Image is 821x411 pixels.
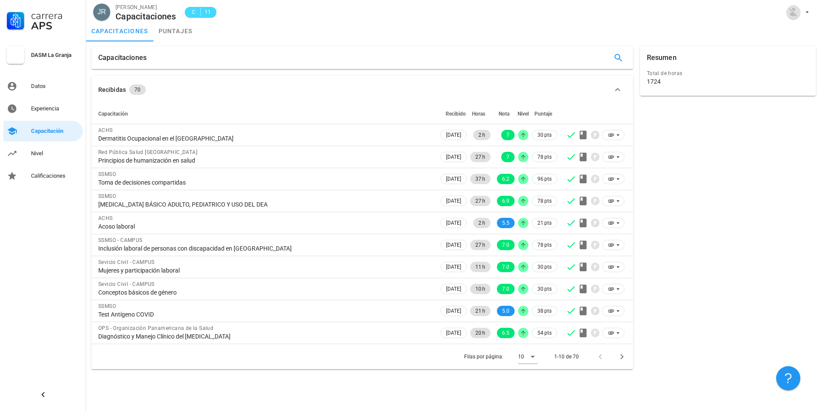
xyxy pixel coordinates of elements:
[204,8,211,16] span: 11
[439,104,468,124] th: Recibido
[98,127,113,133] span: ACHS
[475,152,485,162] span: 27 h
[98,135,432,142] div: Dermatitis Ocupacional en el [GEOGRAPHIC_DATA]
[98,237,143,243] span: SSMSO - CAMPUS
[502,284,509,294] span: 7.0
[446,196,461,206] span: [DATE]
[475,196,485,206] span: 27 h
[91,76,633,104] button: Recibidas 70
[116,3,176,12] div: [PERSON_NAME]
[93,3,110,21] div: avatar
[98,333,432,340] div: Diagnóstico y Manejo Clínico del [MEDICAL_DATA]
[475,306,485,316] span: 21 h
[98,215,113,221] span: ACHS
[446,328,461,338] span: [DATE]
[98,325,213,331] span: OPS - Organización Panamericana de la Salud
[537,131,552,139] span: 30 pts
[31,128,79,135] div: Capacitación
[502,262,509,272] span: 7.0
[492,104,516,124] th: Nota
[98,171,116,177] span: SSMSO
[190,8,197,16] span: C
[446,111,466,117] span: Recibido
[31,83,79,90] div: Datos
[3,98,83,119] a: Experiencia
[537,153,552,161] span: 78 pts
[537,219,552,227] span: 21 pts
[98,311,432,318] div: Test Antígeno COVID
[98,289,432,296] div: Conceptos básicos de género
[537,175,552,183] span: 96 pts
[3,143,83,164] a: Nivel
[475,240,485,250] span: 27 h
[98,47,147,69] div: Capacitaciones
[518,353,524,361] div: 10
[478,130,485,140] span: 2 h
[647,78,661,85] div: 1724
[475,284,485,294] span: 10 h
[446,218,461,228] span: [DATE]
[98,193,116,199] span: SSMSO
[31,105,79,112] div: Experiencia
[31,52,79,59] div: DASM La Granja
[530,104,559,124] th: Puntaje
[475,174,485,184] span: 37 h
[98,179,432,186] div: Toma de decisiones compartidas
[502,174,509,184] span: 6.2
[787,5,800,19] div: avatar
[446,284,461,294] span: [DATE]
[98,157,432,164] div: Principios de humanización en salud
[3,76,83,97] a: Datos
[446,152,461,162] span: [DATE]
[98,281,155,287] span: Sevicio Civil - CAMPUS
[554,353,579,361] div: 1-10 de 70
[475,262,485,272] span: 11 h
[518,350,538,364] div: 10Filas por página:
[537,197,552,205] span: 78 pts
[534,111,552,117] span: Puntaje
[537,307,552,315] span: 38 pts
[475,328,485,338] span: 20 h
[98,201,432,208] div: [MEDICAL_DATA] BÁSICO ADULTO, PEDIATRICO Y USO DEL DEA
[647,69,809,78] div: Total de horas
[31,10,79,21] div: Carrera
[153,21,198,41] a: puntajes
[446,174,461,184] span: [DATE]
[446,240,461,250] span: [DATE]
[446,262,461,272] span: [DATE]
[31,21,79,31] div: APS
[502,196,509,206] span: 6.9
[98,303,116,309] span: SSMSO
[502,240,509,250] span: 7.0
[134,85,140,95] span: 70
[537,329,552,337] span: 54 pts
[446,306,461,316] span: [DATE]
[499,111,509,117] span: Nota
[97,3,106,21] span: JR
[3,166,83,186] a: Calificaciones
[98,223,432,230] div: Acoso laboral
[98,259,155,265] span: Sevicio Civil - CAMPUS
[502,328,509,338] span: 6.5
[98,85,126,94] div: Recibidas
[516,104,530,124] th: Nivel
[478,218,485,228] span: 2 h
[518,111,529,117] span: Nivel
[468,104,492,124] th: Horas
[537,285,552,293] span: 30 pts
[537,241,552,249] span: 78 pts
[502,218,509,228] span: 5.5
[446,130,461,140] span: [DATE]
[31,150,79,157] div: Nivel
[506,130,509,140] span: 7
[3,121,83,141] a: Capacitación
[506,152,509,162] span: 7
[647,47,677,69] div: Resumen
[464,344,538,369] div: Filas por página:
[98,111,128,117] span: Capacitación
[31,173,79,179] div: Calificaciones
[98,267,432,274] div: Mujeres y participación laboral
[86,21,153,41] a: capacitaciones
[537,263,552,271] span: 30 pts
[472,111,485,117] span: Horas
